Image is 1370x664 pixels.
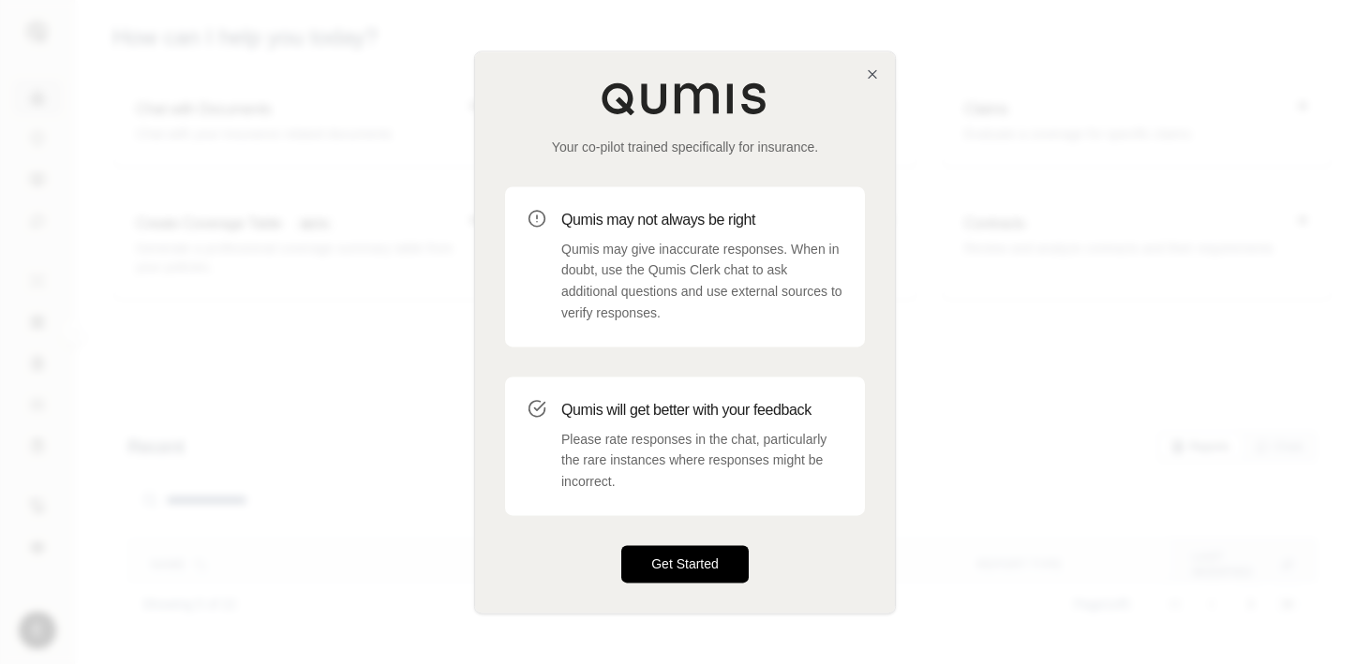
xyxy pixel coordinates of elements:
[561,399,842,421] h3: Qumis will get better with your feedback
[505,138,865,156] p: Your co-pilot trained specifically for insurance.
[561,429,842,493] p: Please rate responses in the chat, particularly the rare instances where responses might be incor...
[561,209,842,231] h3: Qumis may not always be right
[621,545,749,583] button: Get Started
[601,81,769,115] img: Qumis Logo
[561,239,842,324] p: Qumis may give inaccurate responses. When in doubt, use the Qumis Clerk chat to ask additional qu...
